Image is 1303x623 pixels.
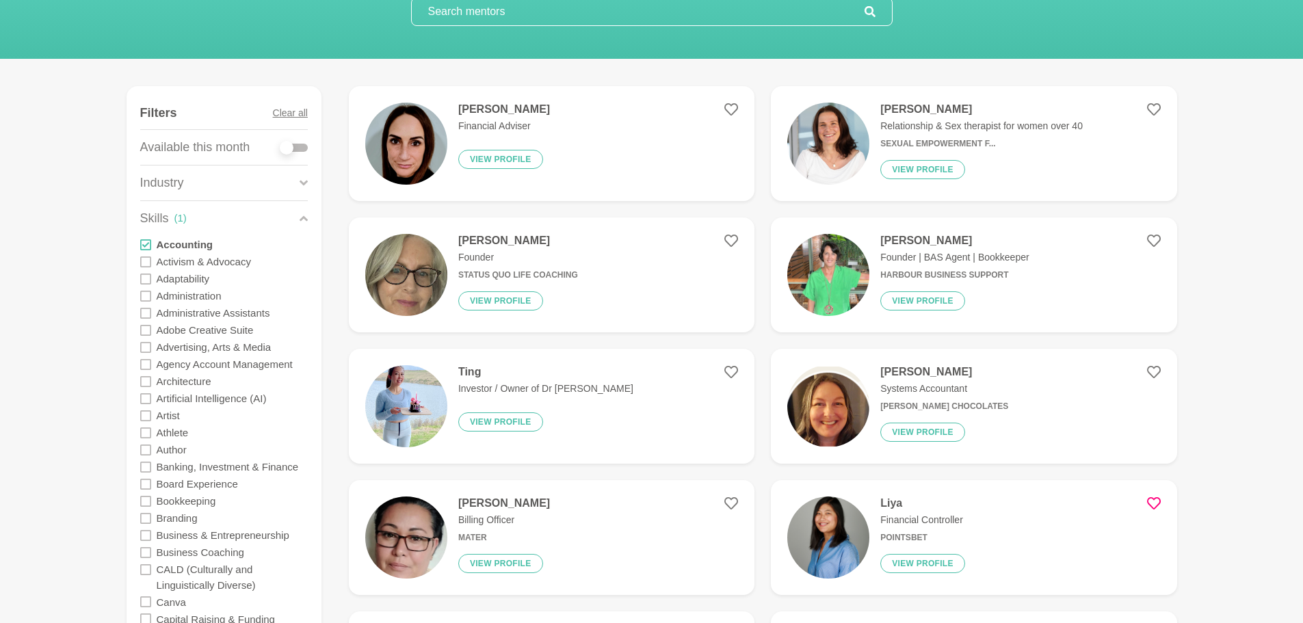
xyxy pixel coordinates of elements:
label: Artificial Intelligence (AI) [157,390,267,407]
img: 8dd8605594ce2ff4cb20a7785fb4030a899f63d2-371x243.png [787,365,869,447]
button: View profile [458,291,543,310]
h6: Status Quo Life Coaching [458,270,578,280]
a: TingInvestor / Owner of Dr [PERSON_NAME]View profile [349,349,754,464]
h6: Sexual Empowerment f... [880,139,1083,149]
h4: [PERSON_NAME] [458,496,550,510]
label: CALD (Culturally and Linguistically Diverse) [157,561,308,594]
p: Financial Controller [880,513,965,527]
label: Administrative Assistants [157,304,270,321]
p: Founder [458,250,578,265]
h4: [PERSON_NAME] [880,365,1008,379]
a: [PERSON_NAME]Founder | BAS Agent | BookkeeperHarbour Business SupportView profile [771,217,1176,332]
label: Branding [157,509,198,527]
label: Board Experience [157,475,238,492]
label: Advertising, Arts & Media [157,339,272,356]
label: Architecture [157,373,211,390]
p: Available this month [140,138,250,157]
button: View profile [880,291,965,310]
a: LiyaFinancial ControllerPointsbetView profile [771,480,1176,595]
a: [PERSON_NAME]Financial AdviserView profile [349,86,754,201]
img: 99cb35562bf5ddd20ceb69c63967c7dbe5e8de84-1003x1326.jpg [365,496,447,579]
button: View profile [880,160,965,179]
h4: Filters [140,105,177,121]
a: [PERSON_NAME]FounderStatus Quo Life CoachingView profile [349,217,754,332]
h4: Ting [458,365,633,379]
h6: Mater [458,533,550,543]
button: View profile [458,412,543,432]
img: 0926aa826bf440e0807015962379f59a3b99f4a5-1834x2448.jpg [365,365,447,447]
h6: Pointsbet [880,533,965,543]
label: Athlete [157,424,189,441]
a: [PERSON_NAME]Systems Accountant[PERSON_NAME] ChocolatesView profile [771,349,1176,464]
label: Canva [157,593,186,610]
button: Clear all [273,97,308,129]
p: Founder | BAS Agent | Bookkeeper [880,250,1029,265]
button: View profile [880,423,965,442]
h4: [PERSON_NAME] [880,234,1029,248]
label: Adobe Creative Suite [157,321,254,339]
button: View profile [458,150,543,169]
h6: [PERSON_NAME] Chocolates [880,401,1008,412]
p: Skills [140,209,169,228]
p: Financial Adviser [458,119,550,133]
label: Accounting [157,236,213,253]
p: Systems Accountant [880,382,1008,396]
div: ( 1 ) [174,211,187,226]
button: View profile [880,554,965,573]
label: Administration [157,287,222,304]
p: Industry [140,174,184,192]
p: Investor / Owner of Dr [PERSON_NAME] [458,382,633,396]
a: [PERSON_NAME]Relationship & Sex therapist for women over 40Sexual Empowerment f...View profile [771,86,1176,201]
label: Banking, Investment & Finance [157,458,299,475]
h6: Harbour Business Support [880,270,1029,280]
label: Artist [157,407,180,424]
p: Billing Officer [458,513,550,527]
img: d6e4e6fb47c6b0833f5b2b80120bcf2f287bc3aa-2570x2447.jpg [787,103,869,185]
p: Relationship & Sex therapist for women over 40 [880,119,1083,133]
a: [PERSON_NAME]Billing OfficerMaterView profile [349,480,754,595]
label: Business & Entrepreneurship [157,527,289,544]
h4: [PERSON_NAME] [880,103,1083,116]
h4: [PERSON_NAME] [458,103,550,116]
h4: Liya [880,496,965,510]
img: 2462cd17f0db61ae0eaf7f297afa55aeb6b07152-1255x1348.jpg [365,103,447,185]
label: Business Coaching [157,544,244,561]
label: Activism & Advocacy [157,253,251,270]
label: Adaptability [157,270,210,287]
label: Bookkeeping [157,492,216,509]
label: Author [157,441,187,458]
img: 410e9a8fcf7792eb4ced547d5b87be0be175f166-2048x2560.jpg [787,496,869,579]
label: Agency Account Management [157,356,293,373]
button: View profile [458,554,543,573]
img: 8ddcd300b81a807f572ca625d24829f0d2a49af3-580x580.jpg [787,234,869,316]
img: a2b5ec4cdb7fbacf9b3896bd53efcf5c26ff86ee-1224x1626.jpg [365,234,447,316]
h4: [PERSON_NAME] [458,234,578,248]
